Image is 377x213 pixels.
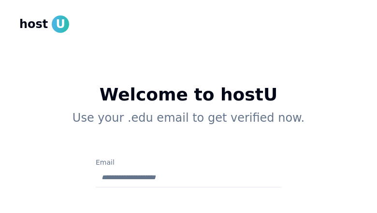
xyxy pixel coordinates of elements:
[35,110,342,126] p: Use your .edu email to get verified now.
[19,15,69,33] a: hostU
[52,15,69,33] span: U
[19,16,48,32] span: host
[35,85,342,104] h1: Welcome to hostU
[96,158,115,166] label: Email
